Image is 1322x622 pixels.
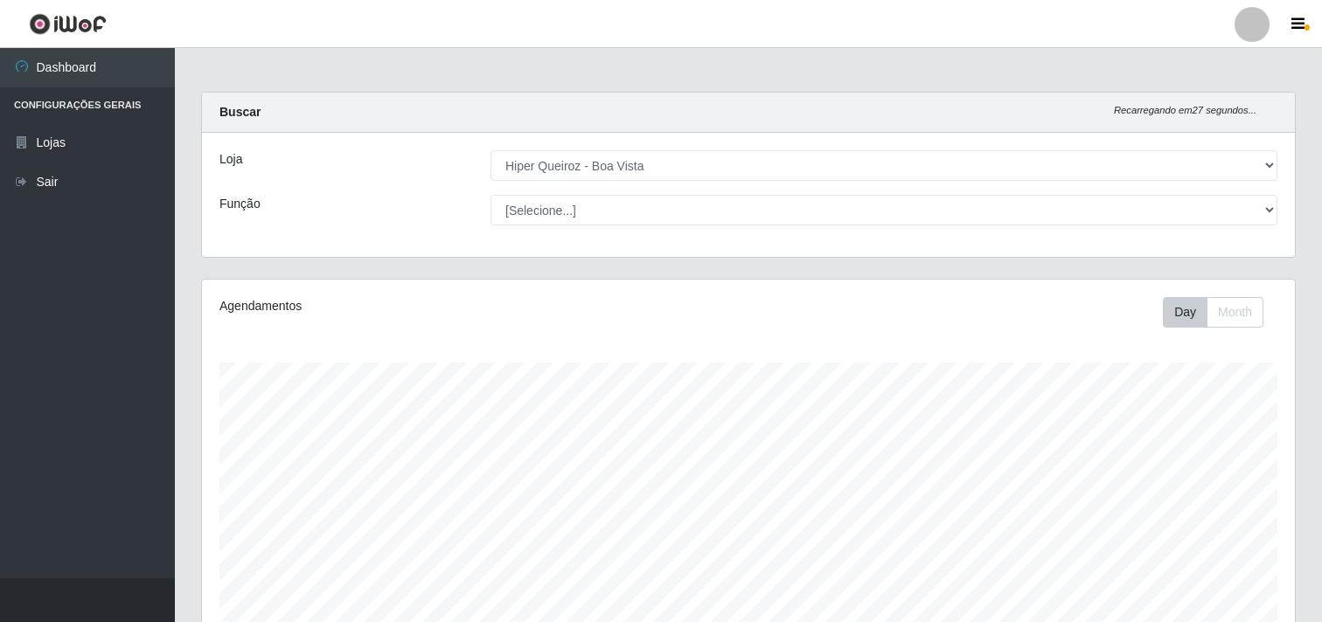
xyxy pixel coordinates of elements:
button: Day [1163,297,1207,328]
div: Toolbar with button groups [1163,297,1277,328]
div: Agendamentos [219,297,645,315]
label: Loja [219,150,242,169]
img: CoreUI Logo [29,13,107,35]
i: Recarregando em 27 segundos... [1114,105,1256,115]
label: Função [219,195,261,213]
button: Month [1207,297,1263,328]
strong: Buscar [219,105,261,119]
div: First group [1163,297,1263,328]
